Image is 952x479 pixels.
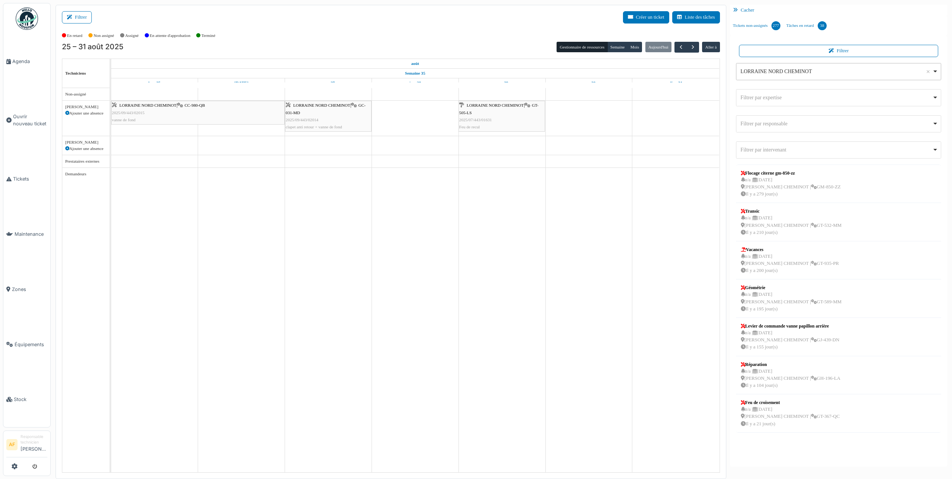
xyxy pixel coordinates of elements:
div: n/a | [DATE] [PERSON_NAME] CHEMINOT | GH-196-LA Il y a 104 jour(s) [741,368,840,389]
li: [PERSON_NAME] [21,434,47,455]
div: Non-assigné [65,91,107,97]
div: n/a | [DATE] [PERSON_NAME] CHEMINOT | GM-850-ZZ Il y a 279 jour(s) [741,176,841,198]
div: Géométrie [741,284,842,291]
a: Tâches en retard [783,16,830,36]
label: Assigné [125,32,139,39]
h2: 25 – 31 août 2025 [62,43,123,51]
div: Prestataires externes [65,158,107,165]
span: Techniciens [65,71,86,75]
label: En attente d'approbation [150,32,190,39]
div: Ajouter une absence [65,145,107,152]
a: Agenda [3,34,50,89]
span: LORRAINE NORD CHEMINOT [293,103,350,107]
a: Zones [3,262,50,317]
li: AF [6,439,18,450]
div: Cacher [730,5,948,16]
button: Filtrer [739,45,939,57]
span: Équipements [15,341,47,348]
button: Mois [627,42,642,52]
div: Responsable technicien [21,434,47,445]
div: [PERSON_NAME] [65,139,107,145]
div: [PERSON_NAME] [65,104,107,110]
span: Stock [14,396,47,403]
div: Demandeurs [65,171,107,177]
a: AF Responsable technicien[PERSON_NAME] [6,434,47,457]
button: Gestionnaire de ressources [557,42,607,52]
a: Géométrien/a |[DATE] [PERSON_NAME] CHEMINOT |GT-589-MMIl y a 195 jour(s) [739,282,843,314]
a: Flocage citerne gm-850-zzn/a |[DATE] [PERSON_NAME] CHEMINOT |GM-850-ZZIl y a 279 jour(s) [739,168,843,200]
label: En retard [67,32,82,39]
div: n/a | [DATE] [PERSON_NAME] CHEMINOT | GT-589-MM Il y a 195 jour(s) [741,291,842,313]
span: LORRAINE NORD CHEMINOT [467,103,524,107]
div: n/a | [DATE] [PERSON_NAME] CHEMINOT | GJ-439-DN Il y a 155 jour(s) [741,329,839,351]
a: Semaine 35 [403,69,427,78]
span: GT-505-LS [459,103,538,115]
div: | [286,102,371,131]
button: Liste des tâches [672,11,720,24]
span: 2025/09/443/02014 [286,118,319,122]
label: Non assigné [94,32,114,39]
span: 2025/09/443/02015 [112,110,145,115]
a: 31 août 2025 [667,78,684,88]
a: Levier de commande vanne papillon arrièren/a |[DATE] [PERSON_NAME] CHEMINOT |GJ-439-DNIl y a 155 ... [739,321,841,353]
a: Tickets non-assignés [730,16,783,36]
div: LORRAINE NORD CHEMINOT [740,68,932,75]
span: vanne de fond [112,118,135,122]
div: Filtrer par expertise [740,94,932,101]
span: Tickets [13,175,47,182]
button: Suivant [687,42,699,53]
a: Réparationn/a |[DATE] [PERSON_NAME] CHEMINOT |GH-196-LAIl y a 104 jour(s) [739,359,842,391]
a: 29 août 2025 [494,78,510,88]
span: Maintenance [15,231,47,238]
div: 277 [771,21,780,30]
a: Maintenance [3,207,50,262]
button: Filtrer [62,11,92,24]
a: Feu de croisementn/a |[DATE] [PERSON_NAME] CHEMINOT |GT-367-QCIl y a 21 jour(s) [739,397,842,429]
span: Feu de recul [459,125,480,129]
span: LORRAINE NORD CHEMINOT [119,103,176,107]
a: 25 août 2025 [147,78,162,88]
span: Agenda [12,58,47,65]
div: | [459,102,544,131]
div: 38 [818,21,827,30]
div: Vacances [741,246,839,253]
span: Ouvrir nouveau ticket [13,113,47,127]
div: Ajouter une absence [65,110,107,116]
button: Remove item: '15877' [924,68,932,75]
a: 30 août 2025 [580,78,597,88]
a: Vacancesn/a |[DATE] [PERSON_NAME] CHEMINOT |GT-935-PRIl y a 200 jour(s) [739,244,841,276]
button: Aller à [702,42,720,52]
label: Terminé [201,32,215,39]
a: Équipements [3,317,50,372]
a: Tickets [3,151,50,207]
a: Transicn/a |[DATE] [PERSON_NAME] CHEMINOT |GT-532-MMIl y a 210 jour(s) [739,206,843,238]
span: GC-031-MD [286,103,366,115]
button: Semaine [607,42,628,52]
a: Ouvrir nouveau ticket [3,89,50,151]
div: Flocage citerne gm-850-zz [741,170,841,176]
button: Précédent [674,42,687,53]
a: 26 août 2025 [232,78,250,88]
button: Créer un ticket [623,11,669,24]
a: 28 août 2025 [407,78,423,88]
img: Badge_color-CXgf-gQk.svg [16,7,38,30]
div: n/a | [DATE] [PERSON_NAME] CHEMINOT | GT-367-QC Il y a 21 jour(s) [741,406,840,428]
div: Feu de croisement [741,399,840,406]
div: n/a | [DATE] [PERSON_NAME] CHEMINOT | GT-935-PR Il y a 200 jour(s) [741,253,839,275]
a: 27 août 2025 [320,78,336,88]
div: Filtrer par intervenant [740,146,932,154]
div: Filtrer par responsable [740,120,932,128]
span: CC-980-QB [185,103,205,107]
span: 2025/07/443/01631 [459,118,492,122]
div: n/a | [DATE] [PERSON_NAME] CHEMINOT | GT-532-MM Il y a 210 jour(s) [741,215,842,236]
button: Aujourd'hui [645,42,671,52]
div: Levier de commande vanne papillon arrière [741,323,839,329]
span: clapet anti retour + vanne de fond [286,125,342,129]
div: Réparation [741,361,840,368]
a: 25 août 2025 [409,59,421,68]
span: Zones [12,286,47,293]
div: Transic [741,208,842,215]
div: | [112,102,284,123]
a: Stock [3,372,50,427]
